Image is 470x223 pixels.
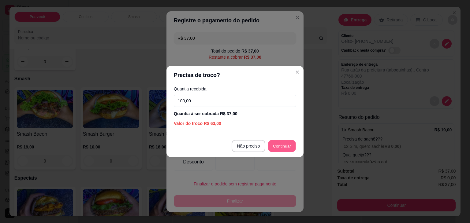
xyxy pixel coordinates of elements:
[174,111,296,117] div: Quantia à ser cobrada R$ 37,00
[174,120,296,126] div: Valor do troco R$ 63,00
[174,87,296,91] label: Quantia recebida
[268,140,296,152] button: Continuar
[232,140,266,152] button: Não preciso
[293,67,302,77] button: Close
[166,66,304,84] header: Precisa de troco?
